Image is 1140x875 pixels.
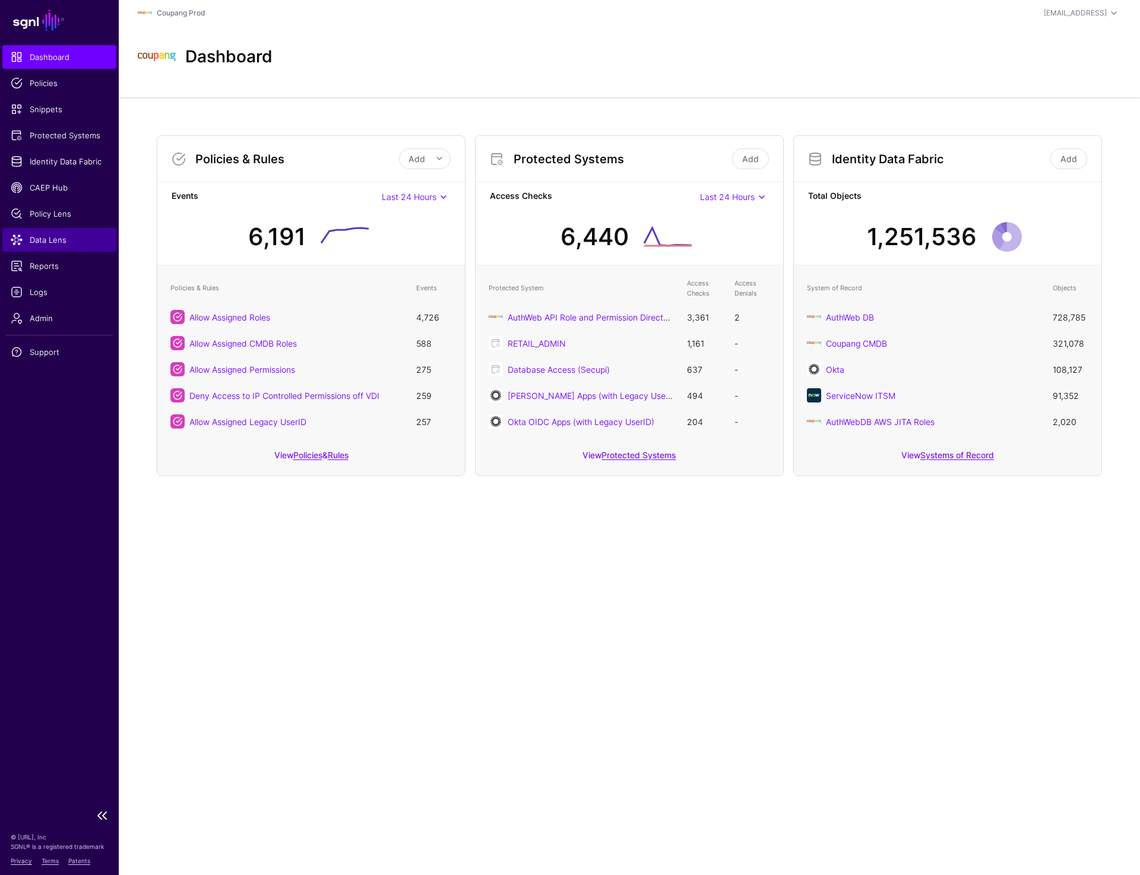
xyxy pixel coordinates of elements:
span: Snippets [11,103,108,115]
a: Add [1050,148,1087,169]
div: View & [157,442,465,475]
a: Coupang CMDB [826,338,887,348]
a: Okta [826,364,844,375]
div: 1,251,536 [867,219,977,255]
td: 4,726 [410,304,458,330]
h3: Protected Systems [514,152,730,166]
h3: Policies & Rules [195,152,399,166]
td: 257 [410,408,458,435]
a: Dashboard [2,45,116,69]
td: - [729,330,776,356]
a: Identity Data Fabric [2,150,116,173]
span: Add [408,154,425,164]
a: Privacy [11,857,32,864]
span: Identity Data Fabric [11,156,108,167]
td: 259 [410,382,458,408]
a: Allow Assigned Permissions [189,364,295,375]
p: SGNL® is a registered trademark [11,842,108,851]
img: svg+xml;base64,PHN2ZyB3aWR0aD0iNjQiIGhlaWdodD0iNjQiIHZpZXdCb3g9IjAgMCA2NCA2NCIgZmlsbD0ibm9uZSIgeG... [489,414,503,429]
span: Last 24 Hours [700,192,755,202]
a: AuthWebDB AWS JITA Roles [826,417,935,427]
td: 588 [410,330,458,356]
img: svg+xml;base64,PHN2ZyB3aWR0aD0iNjQiIGhlaWdodD0iNjQiIHZpZXdCb3g9IjAgMCA2NCA2NCIgZmlsbD0ibm9uZSIgeG... [489,388,503,402]
td: - [729,408,776,435]
a: Admin [2,306,116,330]
p: © [URL], Inc [11,832,108,842]
strong: Events [172,189,382,204]
td: 637 [681,356,729,382]
span: Admin [11,312,108,324]
a: AuthWeb DB [826,312,874,322]
img: svg+xml;base64,PHN2ZyB3aWR0aD0iNjQiIGhlaWdodD0iNjQiIHZpZXdCb3g9IjAgMCA2NCA2NCIgZmlsbD0ibm9uZSIgeG... [807,362,821,376]
td: 204 [681,408,729,435]
h2: Dashboard [185,47,273,67]
span: CAEP Hub [11,182,108,194]
div: 6,191 [248,219,306,255]
td: 494 [681,382,729,408]
img: svg+xml;base64,PHN2ZyBpZD0iTG9nbyIgeG1sbnM9Imh0dHA6Ly93d3cudzMub3JnLzIwMDAvc3ZnIiB3aWR0aD0iMTIxLj... [807,414,821,429]
td: 275 [410,356,458,382]
a: Rules [328,450,349,460]
a: Allow Assigned CMDB Roles [189,338,297,348]
a: Policies [2,71,116,95]
a: Database Access (Secupi) [508,364,610,375]
a: Policy Lens [2,202,116,226]
div: [EMAIL_ADDRESS] [1044,8,1107,18]
a: Terms [42,857,59,864]
span: Protected Systems [11,129,108,141]
a: Allow Assigned Roles [189,312,270,322]
span: Policy Lens [11,208,108,220]
a: Protected Systems [2,123,116,147]
img: svg+xml;base64,PHN2ZyB3aWR0aD0iNjQiIGhlaWdodD0iNjQiIHZpZXdCb3g9IjAgMCA2NCA2NCIgZmlsbD0ibm9uZSIgeG... [807,388,821,402]
a: Allow Assigned Legacy UserID [189,417,306,427]
td: 91,352 [1047,382,1094,408]
h3: Identity Data Fabric [832,152,1048,166]
th: Objects [1047,272,1094,304]
td: 2,020 [1047,408,1094,435]
td: 1,161 [681,330,729,356]
a: CAEP Hub [2,176,116,199]
a: RETAIL_ADMIN [508,338,566,348]
a: Data Lens [2,228,116,252]
th: Access Checks [681,272,729,304]
div: 6,440 [560,219,629,255]
div: View [476,442,783,475]
span: Last 24 Hours [382,192,436,202]
img: svg+xml;base64,PHN2ZyBpZD0iTG9nbyIgeG1sbnM9Imh0dHA6Ly93d3cudzMub3JnLzIwMDAvc3ZnIiB3aWR0aD0iMTIxLj... [138,38,176,76]
a: Coupang Prod [157,8,205,17]
td: 321,078 [1047,330,1094,356]
span: Policies [11,77,108,89]
a: ServiceNow ITSM [826,391,895,401]
a: Patents [68,857,90,864]
span: Logs [11,286,108,298]
a: Deny Access to IP Controlled Permissions off VDI [189,391,379,401]
td: 2 [729,304,776,330]
div: View [794,442,1101,475]
a: AuthWeb API Role and Permission Directory (v2) [508,312,694,322]
img: svg+xml;base64,PHN2ZyBpZD0iTG9nbyIgeG1sbnM9Imh0dHA6Ly93d3cudzMub3JnLzIwMDAvc3ZnIiB3aWR0aD0iMTIxLj... [138,6,152,20]
th: System of Record [801,272,1047,304]
a: Reports [2,254,116,278]
td: 3,361 [681,304,729,330]
td: - [729,382,776,408]
a: Okta OIDC Apps (with Legacy UserID) [508,417,654,427]
a: Add [732,148,769,169]
a: Logs [2,280,116,304]
td: - [729,356,776,382]
th: Policies & Rules [164,272,410,304]
img: svg+xml;base64,PHN2ZyBpZD0iTG9nbyIgeG1sbnM9Imh0dHA6Ly93d3cudzMub3JnLzIwMDAvc3ZnIiB3aWR0aD0iMTIxLj... [807,336,821,350]
td: 728,785 [1047,304,1094,330]
img: svg+xml;base64,PHN2ZyBpZD0iTG9nbyIgeG1sbnM9Imh0dHA6Ly93d3cudzMub3JnLzIwMDAvc3ZnIiB3aWR0aD0iMTIxLj... [807,310,821,324]
th: Access Denials [729,272,776,304]
th: Protected System [483,272,681,304]
span: Support [11,346,108,358]
span: Reports [11,260,108,272]
strong: Access Checks [490,189,700,204]
th: Events [410,272,458,304]
td: 108,127 [1047,356,1094,382]
a: Snippets [2,97,116,121]
a: SGNL [7,7,112,33]
strong: Total Objects [808,189,1087,204]
span: Dashboard [11,51,108,63]
a: [PERSON_NAME] Apps (with Legacy UserID) [508,391,680,401]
